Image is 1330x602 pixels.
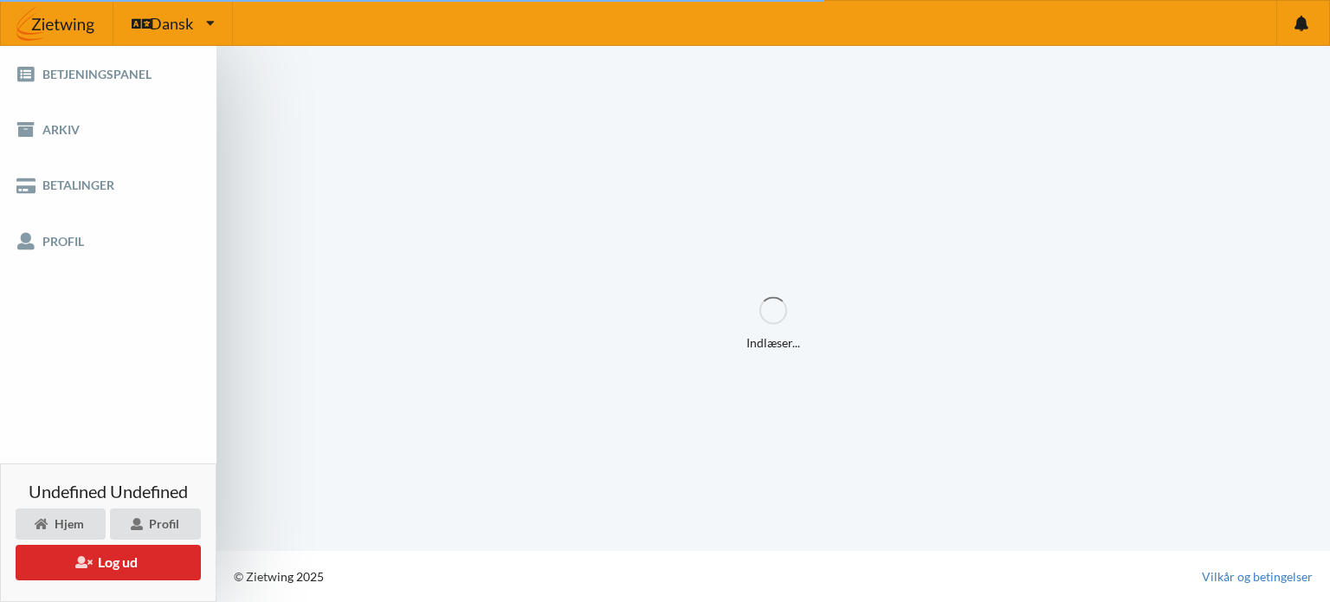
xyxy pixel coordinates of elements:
button: Log ud [16,545,201,580]
span: Dansk [150,16,193,31]
div: Hjem [16,508,106,540]
div: Profil [110,508,201,540]
span: undefined undefined [29,482,188,500]
div: Indlæser... [746,297,800,352]
a: Vilkår og betingelser [1202,568,1313,586]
